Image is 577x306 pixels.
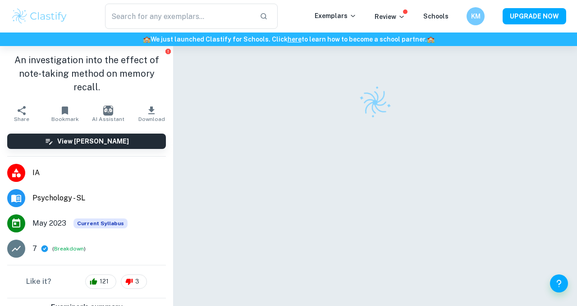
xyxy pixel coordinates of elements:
[32,243,37,254] p: 7
[467,7,485,25] button: KM
[130,101,173,126] button: Download
[32,218,66,229] span: May 2023
[427,36,435,43] span: 🏫
[375,12,405,22] p: Review
[550,274,568,292] button: Help and Feedback
[52,245,86,253] span: ( )
[95,277,114,286] span: 121
[471,11,481,21] h6: KM
[14,116,29,122] span: Share
[423,13,449,20] a: Schools
[143,36,151,43] span: 🏫
[11,7,68,25] img: Clastify logo
[7,53,166,94] h1: An investigation into the effect of note-taking method on memory recall.
[73,218,128,228] span: Current Syllabus
[105,4,252,29] input: Search for any exemplars...
[92,116,124,122] span: AI Assistant
[103,106,113,116] img: AI Assistant
[138,116,165,122] span: Download
[43,101,87,126] button: Bookmark
[315,11,357,21] p: Exemplars
[2,34,575,44] h6: We just launched Clastify for Schools. Click to learn how to become a school partner.
[73,218,128,228] div: This exemplar is based on the current syllabus. Feel free to refer to it for inspiration/ideas wh...
[51,116,79,122] span: Bookmark
[87,101,130,126] button: AI Assistant
[165,48,171,55] button: Report issue
[130,277,144,286] span: 3
[26,276,51,287] h6: Like it?
[503,8,566,24] button: UPGRADE NOW
[85,274,116,289] div: 121
[32,167,166,178] span: IA
[288,36,302,43] a: here
[57,136,129,146] h6: View [PERSON_NAME]
[7,134,166,149] button: View [PERSON_NAME]
[121,274,147,289] div: 3
[353,80,397,124] img: Clastify logo
[54,245,84,253] button: Breakdown
[32,193,166,204] span: Psychology - SL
